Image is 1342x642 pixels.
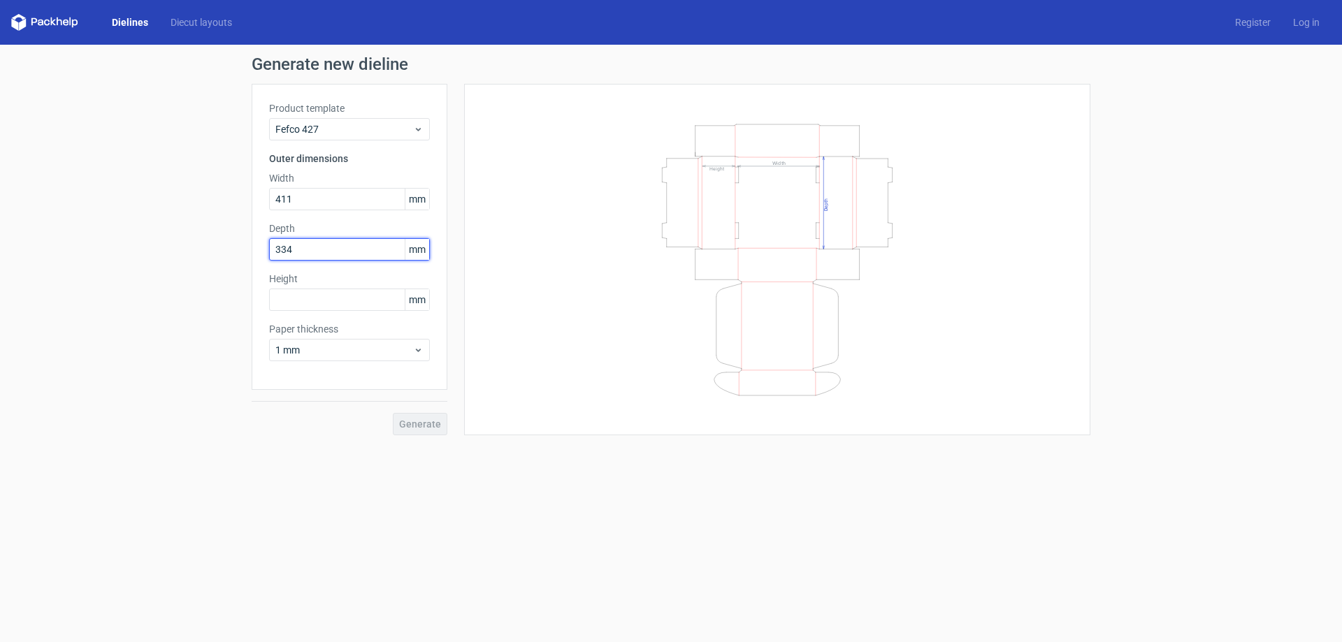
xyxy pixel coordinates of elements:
label: Depth [269,221,430,235]
span: Fefco 427 [275,122,413,136]
h1: Generate new dieline [252,56,1090,73]
span: mm [405,189,429,210]
label: Height [269,272,430,286]
text: Width [772,159,786,166]
label: Width [269,171,430,185]
label: Paper thickness [269,322,430,336]
text: Height [709,166,724,171]
span: 1 mm [275,343,413,357]
a: Diecut layouts [159,15,243,29]
label: Product template [269,101,430,115]
a: Dielines [101,15,159,29]
span: mm [405,239,429,260]
text: Depth [823,198,829,210]
a: Log in [1282,15,1331,29]
span: mm [405,289,429,310]
a: Register [1224,15,1282,29]
h3: Outer dimensions [269,152,430,166]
